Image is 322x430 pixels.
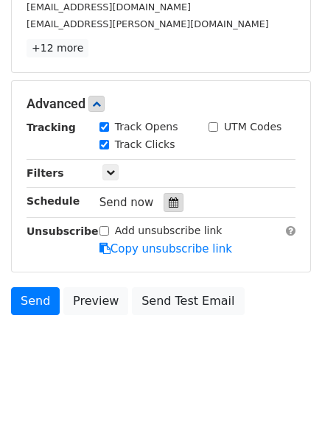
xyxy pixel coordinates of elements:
[11,287,60,315] a: Send
[63,287,128,315] a: Preview
[99,242,232,255] a: Copy unsubscribe link
[224,119,281,135] label: UTM Codes
[27,96,295,112] h5: Advanced
[99,196,154,209] span: Send now
[115,223,223,239] label: Add unsubscribe link
[115,119,178,135] label: Track Opens
[132,287,244,315] a: Send Test Email
[27,195,80,207] strong: Schedule
[115,137,175,152] label: Track Clicks
[27,121,76,133] strong: Tracking
[27,39,88,57] a: +12 more
[248,359,322,430] iframe: Chat Widget
[27,1,191,13] small: [EMAIL_ADDRESS][DOMAIN_NAME]
[27,225,99,237] strong: Unsubscribe
[27,18,269,29] small: [EMAIL_ADDRESS][PERSON_NAME][DOMAIN_NAME]
[27,167,64,179] strong: Filters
